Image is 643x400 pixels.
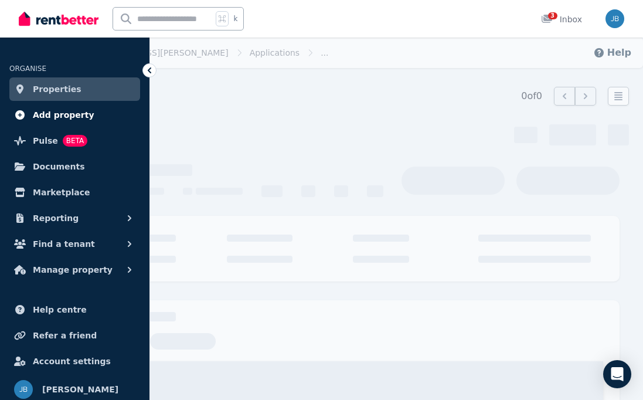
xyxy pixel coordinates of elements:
a: Refer a friend [9,324,140,347]
span: Reporting [33,211,79,225]
span: 3 [548,12,557,19]
span: Properties [33,82,81,96]
span: Add property [33,108,94,122]
span: k [233,14,237,23]
span: Marketplace [33,185,90,199]
span: 0 of 0 [521,89,542,103]
button: Help [593,46,631,60]
span: Account settings [33,354,111,368]
a: Help centre [9,298,140,321]
img: Jeffrey Belbin [14,380,33,399]
a: Documents [9,155,140,178]
span: Documents [33,160,85,174]
img: RentBetter [19,10,98,28]
span: Find a tenant [33,237,95,251]
button: Reporting [9,206,140,230]
a: PulseBETA [9,129,140,152]
button: Find a tenant [9,232,140,256]
nav: Breadcrumb [38,38,343,68]
a: Marketplace [9,181,140,204]
span: Pulse [33,134,58,148]
span: [PERSON_NAME] [42,382,118,396]
span: ORGANISE [9,65,46,73]
span: ... [321,47,328,59]
span: Manage property [33,263,113,277]
span: BETA [63,135,87,147]
a: Applications [250,48,300,57]
div: Inbox [541,13,582,25]
button: Manage property [9,258,140,282]
a: Add property [9,103,140,127]
a: [STREET_ADDRESS][PERSON_NAME] [79,48,229,57]
a: Account settings [9,350,140,373]
img: Jeffrey Belbin [605,9,624,28]
div: Open Intercom Messenger [603,360,631,388]
a: Properties [9,77,140,101]
span: Help centre [33,303,87,317]
span: Refer a friend [33,328,97,343]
